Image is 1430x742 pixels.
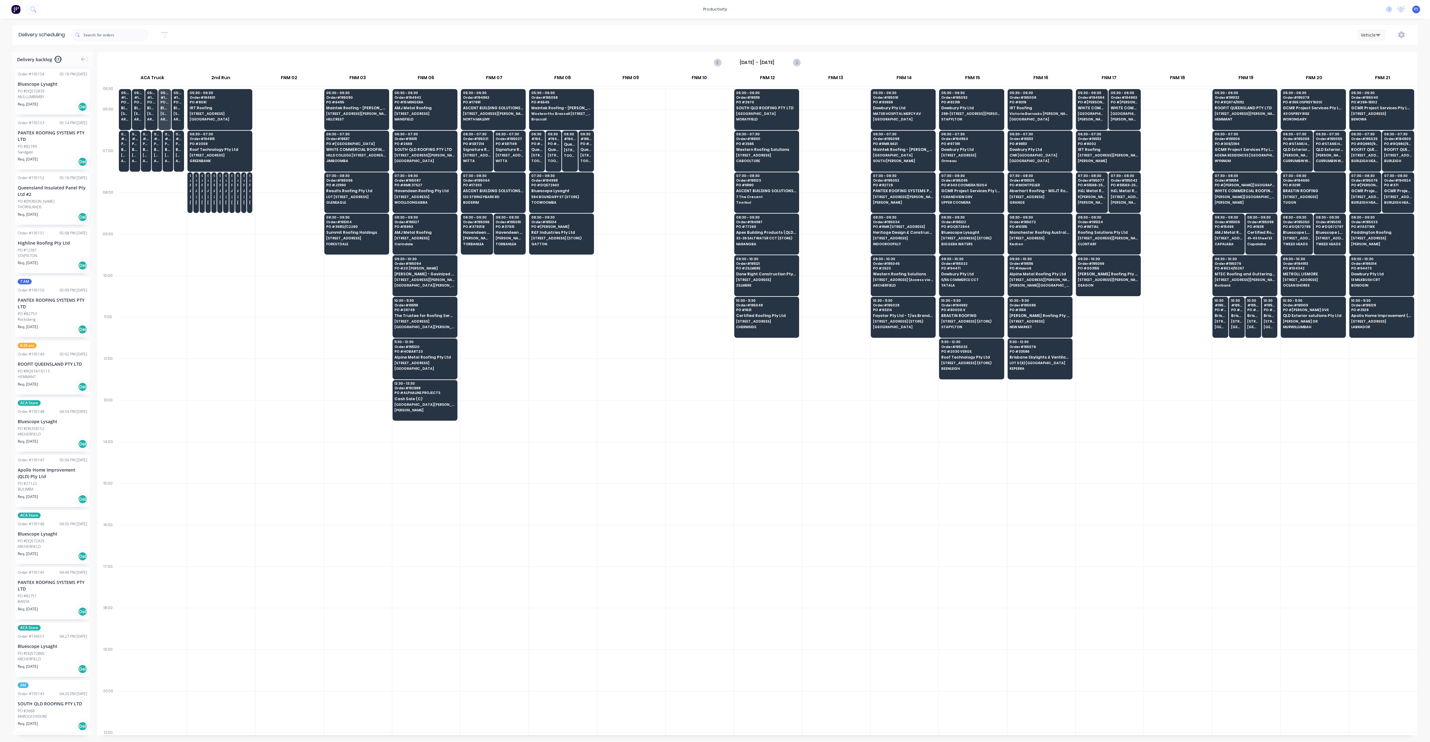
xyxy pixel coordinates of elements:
span: ROOFIT QUEENSLAND PTY LTD [1384,147,1412,152]
span: MANSFIELD [394,117,455,121]
span: NORTH MALENY [463,117,523,121]
span: 06:30 - 07:30 [326,132,386,136]
span: Req. [DATE] [18,102,38,107]
span: Order # 195091 [873,96,933,99]
span: [STREET_ADDRESS][PERSON_NAME] (STORE) [147,112,155,115]
span: IRT Roofing [1010,106,1070,110]
span: WHITE COMMERCIAL ROOFING PTY LTD [1078,106,1106,110]
span: PO # 6545 [531,100,591,104]
span: 06:30 - 07:30 [1215,132,1275,136]
span: PO # PQ446878 [176,142,182,146]
div: FNM 02 [255,72,323,86]
span: [STREET_ADDRESS][PERSON_NAME] (STORE) [134,112,142,115]
span: Order # 195058 [531,96,591,99]
span: GCMR Project Services Pty Ltd [1351,106,1411,110]
div: 05:18 PM [DATE] [60,71,87,77]
span: 06:30 [154,132,160,136]
span: PO # SR7214 [463,142,491,146]
span: Order # 194862 [463,96,523,99]
span: QLD Exterior solutions Pty Ltd [1316,147,1344,152]
span: PO # 2059 [190,142,250,146]
span: CABOOLTURE [736,159,796,163]
span: PO # DQ572402 [121,100,129,104]
span: QLD Exterior solutions Pty Ltd [1283,147,1311,152]
span: PO # 96113 [1010,142,1070,146]
button: Vehicle [1357,29,1385,40]
div: ACA Truck [118,72,187,86]
span: PO # PQ446879 [143,142,149,146]
span: GREENBANK [190,159,250,163]
img: Factory [11,5,20,14]
span: ROOFIT QUEENSLAND PTY LTD [1351,147,1379,152]
span: [STREET_ADDRESS][PERSON_NAME] (STORE) [121,153,127,157]
span: TOOWOOMBA [548,159,559,163]
span: BENOWA [1351,117,1411,121]
span: MORAYFIELD [736,117,796,121]
span: Woolworths Brassall [STREET_ADDRESS] [531,112,591,115]
span: [PERSON_NAME][GEOGRAPHIC_DATA] [1078,117,1106,121]
span: # 194643 [154,137,160,141]
span: STAPYLTON [941,117,1001,121]
span: ROOFIT QUEENSLAND PTY LTD [1215,106,1275,110]
span: 05:30 [121,91,129,95]
span: AMJ Metal Roofing [394,106,455,110]
span: [PERSON_NAME][GEOGRAPHIC_DATA] [1111,117,1139,121]
span: Maintek Roofing - [PERSON_NAME] [873,147,933,152]
span: ASCENT BUILDING SOLUTIONS PTY LTD [463,106,523,110]
span: ADENA RESIDENCES [GEOGRAPHIC_DATA] [1215,153,1275,157]
span: PO # 6495 [326,100,386,104]
span: PO # PQ446911 [154,142,160,146]
span: 06:30 [531,132,543,136]
span: Order # 194954 [941,137,1001,141]
span: # 194879 [564,137,575,141]
span: PO # 33552 C [531,142,543,146]
span: # 194501 [132,137,138,141]
span: PO # [GEOGRAPHIC_DATA] [326,142,386,146]
span: Dowbury Pty Ltd [873,106,933,110]
span: # 194638 [121,137,127,141]
span: Maintek Roofing - [PERSON_NAME] [531,106,591,110]
span: GCMR Project Services Pty Ltd [1215,147,1275,152]
span: 05:30 - 06:30 [1351,91,1411,95]
span: TOOWOOMBA [580,159,592,163]
span: Order # 195106 [1215,137,1275,141]
span: [GEOGRAPHIC_DATA] [736,112,796,115]
span: ARCHERFIELD [176,159,182,163]
span: [STREET_ADDRESS] [941,153,1001,157]
span: [STREET_ADDRESS][PERSON_NAME] [1215,112,1275,115]
div: Order # 195153 [18,120,44,126]
div: FNM 08 [528,72,596,86]
span: ARCHERFIELD [147,117,155,121]
span: [GEOGRAPHIC_DATA][PERSON_NAME] [1078,112,1106,115]
span: PO # 32811 [580,142,592,146]
span: Western Roofing Solutions [736,147,796,152]
span: PO # RQ980/9881 [1351,142,1379,146]
span: [STREET_ADDRESS] [580,153,592,157]
div: productivity [700,5,730,14]
span: 05:30 - 06:30 [326,91,386,95]
span: HEMMANT [1215,117,1275,121]
span: Queensland Industrial Cladding [531,147,543,152]
span: Queensland Industrial Cladding [580,147,592,152]
span: # 194931 [548,137,559,141]
span: ARCHERFIELD [132,159,138,163]
span: PO # 306/2184 [1215,142,1275,146]
span: PO # 2565 [736,142,796,146]
span: Queensland Industrial Cladding [564,142,575,146]
div: FNM 21 [1348,72,1416,86]
span: 06:30 [121,132,127,136]
span: [GEOGRAPHIC_DATA] [394,159,455,163]
span: F1 [1414,7,1418,12]
span: Order # 195040 [1351,96,1411,99]
span: Dowbury Pty Ltd [941,106,1001,110]
div: Sandgate [18,149,87,155]
span: 06:30 [143,132,149,136]
span: # 194904 [134,96,142,99]
span: PO # 17991 [463,100,523,104]
span: GCMR Project Services Pty Ltd [1283,106,1343,110]
span: Order # 195027 [496,137,524,141]
div: 06:00 [97,106,119,147]
span: Order # 194994 [1078,96,1106,99]
span: WITTA [496,159,524,163]
span: [GEOGRAPHIC_DATA] [873,117,933,121]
